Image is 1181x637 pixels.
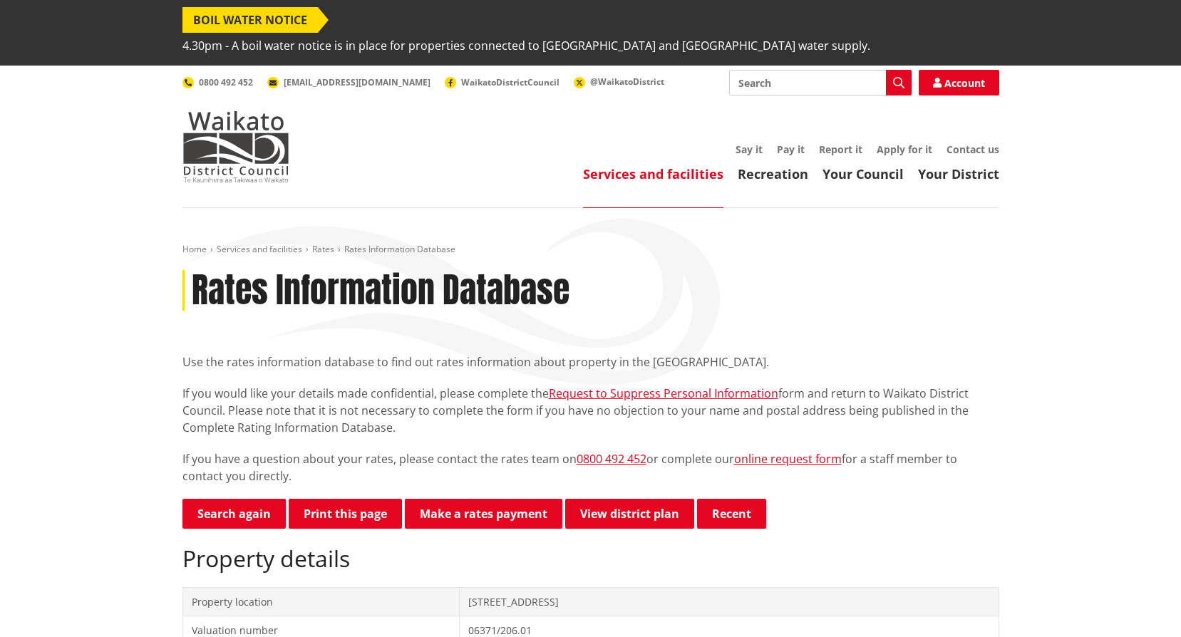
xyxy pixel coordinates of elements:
[289,499,402,529] button: Print this page
[182,111,289,182] img: Waikato District Council - Te Kaunihera aa Takiwaa o Waikato
[199,76,253,88] span: 0800 492 452
[182,7,318,33] span: BOIL WATER NOTICE
[182,499,286,529] a: Search again
[344,243,455,255] span: Rates Information Database
[267,76,430,88] a: [EMAIL_ADDRESS][DOMAIN_NAME]
[577,451,646,467] a: 0800 492 452
[182,33,870,58] span: 4.30pm - A boil water notice is in place for properties connected to [GEOGRAPHIC_DATA] and [GEOGR...
[590,76,664,88] span: @WaikatoDistrict
[182,587,460,616] td: Property location
[738,165,808,182] a: Recreation
[777,143,805,156] a: Pay it
[182,353,999,371] p: Use the rates information database to find out rates information about property in the [GEOGRAPHI...
[182,545,999,572] h2: Property details
[284,76,430,88] span: [EMAIL_ADDRESS][DOMAIN_NAME]
[182,76,253,88] a: 0800 492 452
[182,244,999,256] nav: breadcrumb
[697,499,766,529] button: Recent
[819,143,862,156] a: Report it
[822,165,904,182] a: Your Council
[734,451,842,467] a: online request form
[445,76,559,88] a: WaikatoDistrictCouncil
[192,270,569,311] h1: Rates Information Database
[919,70,999,95] a: Account
[729,70,912,95] input: Search input
[460,587,999,616] td: [STREET_ADDRESS]
[918,165,999,182] a: Your District
[312,243,334,255] a: Rates
[182,450,999,485] p: If you have a question about your rates, please contact the rates team on or complete our for a s...
[574,76,664,88] a: @WaikatoDistrict
[565,499,694,529] a: View district plan
[405,499,562,529] a: Make a rates payment
[736,143,763,156] a: Say it
[461,76,559,88] span: WaikatoDistrictCouncil
[549,385,778,401] a: Request to Suppress Personal Information
[217,243,302,255] a: Services and facilities
[583,165,723,182] a: Services and facilities
[182,385,999,436] p: If you would like your details made confidential, please complete the form and return to Waikato ...
[182,243,207,255] a: Home
[947,143,999,156] a: Contact us
[877,143,932,156] a: Apply for it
